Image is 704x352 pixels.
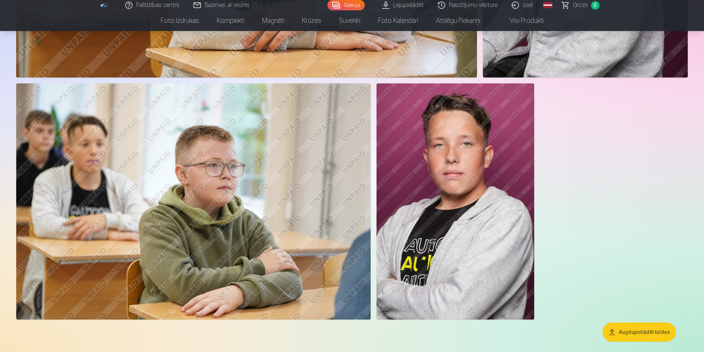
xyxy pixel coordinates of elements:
[152,10,208,31] a: Foto izdrukas
[573,1,588,10] span: Grozs
[489,10,553,31] a: Visi produkti
[369,10,427,31] a: Foto kalendāri
[591,1,600,10] span: 0
[208,10,253,31] a: Komplekti
[100,3,109,7] img: /fa1
[330,10,369,31] a: Suvenīri
[602,322,676,342] button: Augšupielādēt bildes
[427,10,489,31] a: Atslēgu piekariņi
[253,10,293,31] a: Magnēti
[293,10,330,31] a: Krūzes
